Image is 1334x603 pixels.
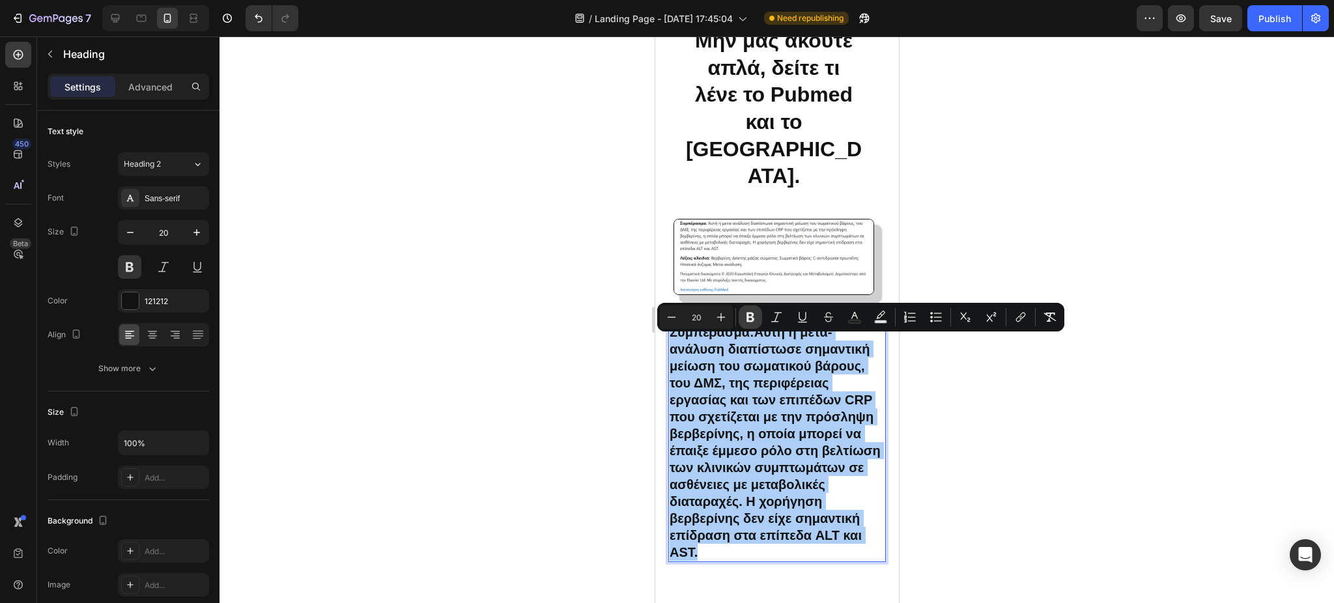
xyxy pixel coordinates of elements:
div: Sans-serif [145,193,206,204]
input: Auto [119,431,208,455]
div: Beta [10,238,31,249]
div: Font [48,192,64,204]
div: Width [48,437,69,449]
div: Editor contextual toolbar [657,303,1064,331]
span: / [589,12,592,25]
img: image_demo.jpg [18,182,219,259]
div: Publish [1258,12,1291,25]
div: Align [48,326,84,344]
button: Save [1199,5,1242,31]
p: Heading [63,46,204,62]
div: Background [48,512,111,530]
span: Save [1210,13,1232,24]
div: Show more [98,362,159,375]
div: Add... [145,546,206,557]
div: Add... [145,580,206,591]
span: Heading 2 [124,158,161,170]
div: Styles [48,158,70,170]
p: Advanced [128,80,173,94]
div: Size [48,404,82,421]
span: Need republishing [777,12,844,24]
button: Publish [1247,5,1302,31]
button: Show more [48,357,209,380]
div: 450 [12,139,31,149]
p: 7 [85,10,91,26]
button: Heading 2 [118,152,209,176]
div: Size [48,223,82,241]
div: Color [48,545,68,557]
div: Padding [48,471,78,483]
div: Add... [145,472,206,484]
strong: Συμπέρασμα: [14,288,99,303]
p: Settings [64,80,101,94]
iframe: Design area [655,36,899,603]
span: Landing Page - [DATE] 17:45:04 [595,12,733,25]
h2: Rich Text Editor. Editing area: main [13,269,231,526]
p: Pubmed: Αυτή η μετα-ανάλυση διαπίστωσε σημαντική μείωση του σωματικού βάρους, του ΔΜΣ, της περιφέ... [14,270,229,524]
div: Undo/Redo [246,5,298,31]
div: Color [48,295,68,307]
div: 121212 [145,296,206,307]
div: Open Intercom Messenger [1290,539,1321,570]
button: 7 [5,5,97,31]
div: Text style [48,126,83,137]
div: Image [48,579,70,591]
